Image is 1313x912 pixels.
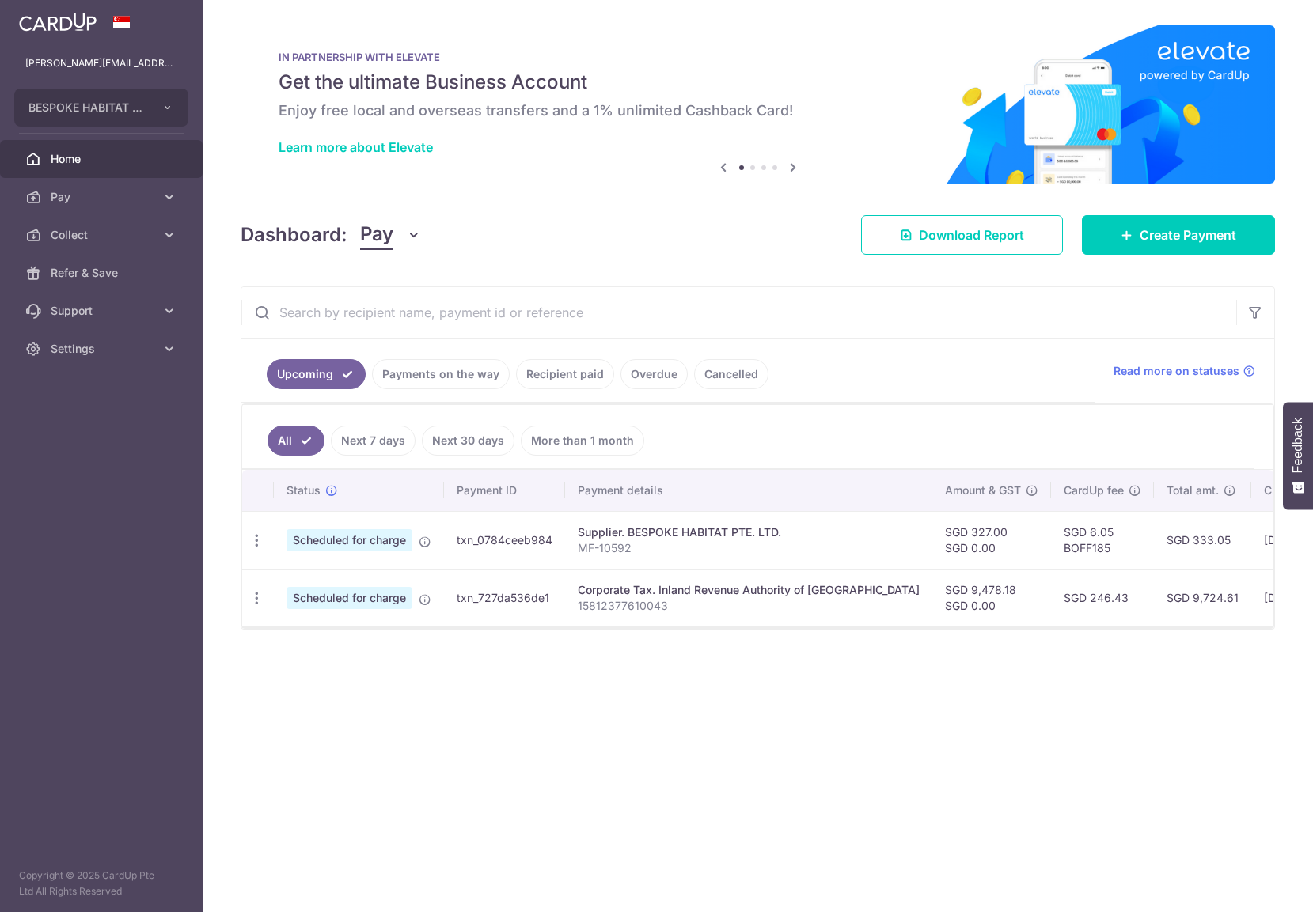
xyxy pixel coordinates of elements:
a: Cancelled [694,359,768,389]
span: Scheduled for charge [287,529,412,551]
span: Pay [51,189,155,205]
span: Settings [51,341,155,357]
td: SGD 9,724.61 [1154,569,1251,626]
button: Feedback - Show survey [1283,402,1313,509]
img: CardUp [19,13,97,32]
span: Status [287,482,321,498]
a: Recipient paid [516,359,614,389]
p: [PERSON_NAME][EMAIL_ADDRESS][DOMAIN_NAME] [25,55,177,71]
a: Payments on the way [372,359,510,389]
td: SGD 6.05 BOFF185 [1051,511,1154,569]
span: Download Report [919,225,1024,244]
a: Read more on statuses [1114,363,1255,379]
a: All [268,426,324,456]
th: Payment details [565,470,932,511]
span: Home [51,151,155,167]
td: SGD 333.05 [1154,511,1251,569]
input: Search by recipient name, payment id or reference [241,287,1236,338]
span: CardUp fee [1064,482,1124,498]
a: Overdue [620,359,688,389]
td: txn_727da536de1 [444,569,565,626]
button: Pay [360,220,421,250]
h4: Dashboard: [241,221,347,249]
td: SGD 246.43 [1051,569,1154,626]
span: Collect [51,227,155,243]
a: Learn more about Elevate [279,139,433,155]
span: Read more on statuses [1114,363,1239,379]
a: More than 1 month [521,426,644,456]
iframe: Opens a widget where you can find more information [1211,865,1297,904]
a: Download Report [861,215,1063,255]
a: Create Payment [1082,215,1275,255]
span: Feedback [1291,418,1305,473]
a: Upcoming [267,359,366,389]
span: Total amt. [1167,482,1219,498]
span: Scheduled for charge [287,587,412,609]
a: Next 7 days [331,426,416,456]
span: Amount & GST [945,482,1021,498]
button: BESPOKE HABITAT SHEN PTE. LTD. [14,89,188,127]
p: IN PARTNERSHIP WITH ELEVATE [279,51,1237,63]
a: Next 30 days [422,426,514,456]
span: Support [51,303,155,319]
th: Payment ID [444,470,565,511]
img: Renovation banner [241,25,1275,184]
div: Corporate Tax. Inland Revenue Authority of [GEOGRAPHIC_DATA] [578,582,920,598]
td: SGD 9,478.18 SGD 0.00 [932,569,1051,626]
span: Pay [360,220,393,250]
td: SGD 327.00 SGD 0.00 [932,511,1051,569]
span: Refer & Save [51,265,155,281]
td: txn_0784ceeb984 [444,511,565,569]
span: Create Payment [1140,225,1236,244]
h5: Get the ultimate Business Account [279,70,1237,95]
p: 15812377610043 [578,598,920,614]
span: BESPOKE HABITAT SHEN PTE. LTD. [28,100,146,115]
h6: Enjoy free local and overseas transfers and a 1% unlimited Cashback Card! [279,101,1237,120]
div: Supplier. BESPOKE HABITAT PTE. LTD. [578,524,920,540]
p: MF-10592 [578,540,920,556]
